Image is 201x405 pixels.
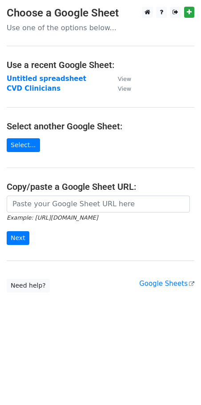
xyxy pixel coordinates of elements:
[118,76,131,82] small: View
[7,7,194,20] h3: Choose a Google Sheet
[7,23,194,32] p: Use one of the options below...
[7,181,194,192] h4: Copy/paste a Google Sheet URL:
[7,138,40,152] a: Select...
[7,75,86,83] a: Untitled spreadsheet
[7,121,194,132] h4: Select another Google Sheet:
[7,214,98,221] small: Example: [URL][DOMAIN_NAME]
[7,196,190,213] input: Paste your Google Sheet URL here
[139,280,194,288] a: Google Sheets
[7,84,60,92] a: CVD Clinicians
[118,85,131,92] small: View
[7,231,29,245] input: Next
[109,75,131,83] a: View
[7,60,194,70] h4: Use a recent Google Sheet:
[109,84,131,92] a: View
[7,279,50,293] a: Need help?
